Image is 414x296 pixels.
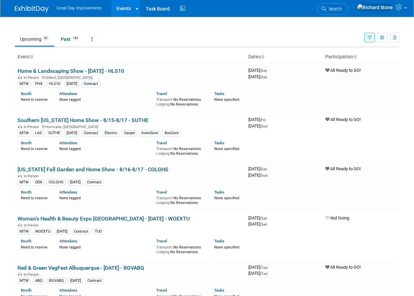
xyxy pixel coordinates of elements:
[59,195,151,201] div: None tagged
[248,215,269,220] span: [DATE]
[21,195,50,201] div: Need to reserve
[156,147,173,151] span: Transport:
[260,75,267,79] span: (Sat)
[59,244,151,250] div: None tagged
[248,271,268,276] span: [DATE]
[33,130,44,136] div: LAS
[323,51,399,63] th: Participation
[357,4,393,11] img: Richard Stone
[214,97,239,102] span: None specified
[156,145,204,156] div: No Reservations No Reservations
[139,130,160,136] div: InviteSent
[156,102,170,107] span: Lodging:
[47,81,62,87] div: HLS10
[326,6,342,11] span: Search
[214,91,224,96] a: Tasks
[214,147,239,151] span: None specified
[122,130,137,136] div: Carpet
[260,124,268,128] span: (Sun)
[325,166,361,171] span: All Ready to GO!
[103,130,119,136] div: Electric
[248,173,268,178] span: [DATE]
[18,174,22,177] img: In-Person Event
[317,3,348,15] a: Search
[156,195,204,205] div: No Reservations No Reservations
[260,118,266,122] span: (Fri)
[59,190,77,195] a: Attendees
[15,33,54,46] a: Upcoming53
[214,190,224,195] a: Tasks
[18,75,243,80] div: Gilbert, [GEOGRAPHIC_DATA]
[156,190,167,195] a: Travel
[248,221,267,227] span: [DATE]
[57,6,102,10] span: Great Day Improvements
[72,229,90,235] div: Contract
[248,117,268,122] span: [DATE]
[21,239,31,243] a: Booth
[15,6,49,12] img: ExhibitDay
[18,179,31,185] div: MTW
[46,130,62,136] div: SUTHE
[21,244,50,250] div: Need to reserve
[260,174,268,177] span: (Sun)
[214,239,224,243] a: Tasks
[214,288,224,293] a: Tasks
[18,117,148,123] a: Southern [US_STATE] Home Show - 8/15-8/17 - SUTHE
[156,250,170,254] span: Lodging:
[82,130,100,136] div: Contract
[30,54,33,59] a: Sort by Event Name
[268,215,269,220] span: -
[248,123,268,128] span: [DATE]
[21,145,50,151] div: Need to reserve
[24,174,41,178] span: In-Person
[18,265,144,271] a: Red & Green VegFest Albuquerque - [DATE] - RGVABQ
[21,91,31,96] a: Booth
[15,51,246,63] th: Event
[24,125,41,129] span: In-Person
[33,81,45,87] div: PHX
[156,245,173,249] span: Transport:
[156,201,170,205] span: Lodging:
[156,96,204,107] div: No Reservations No Reservations
[47,179,65,185] div: COLGHS
[269,265,270,270] span: -
[156,196,173,200] span: Transport:
[64,130,79,136] div: [DATE]
[21,96,50,102] div: Need to reserve
[42,36,49,41] span: 53
[163,130,181,136] div: BoxSent
[156,239,167,243] a: Travel
[93,229,104,235] div: TUC
[353,54,357,59] a: Sort by Participation Type
[325,68,361,73] span: All Ready to GO!
[68,179,83,185] div: [DATE]
[33,179,44,185] div: DEN
[214,245,239,249] span: None specified
[18,278,31,284] div: MTW
[268,166,269,171] span: -
[18,166,168,173] a: [US_STATE] Fall Garden and Home Show - 8/16-8/17 - COLGHS
[325,265,361,270] span: All Ready to GO!
[260,69,267,72] span: (Sat)
[59,141,77,145] a: Attendees
[18,124,243,129] div: Hurricane, [GEOGRAPHIC_DATA]
[33,278,45,284] div: ABQ
[21,190,31,195] a: Booth
[260,266,268,269] span: (Tue)
[59,96,151,102] div: None tagged
[156,97,173,102] span: Transport:
[156,244,204,254] div: No Reservations No Reservations
[260,223,267,226] span: (Sat)
[56,33,85,46] a: Past143
[59,91,77,96] a: Attendees
[85,278,104,284] div: Contract
[18,76,22,79] img: In-Person Event
[248,74,267,79] span: [DATE]
[24,272,41,277] span: In-Person
[248,68,269,73] span: [DATE]
[156,288,167,293] a: Travel
[18,229,31,235] div: MTW
[214,141,224,145] a: Tasks
[18,223,22,227] img: In-Person Event
[260,272,268,275] span: (Tue)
